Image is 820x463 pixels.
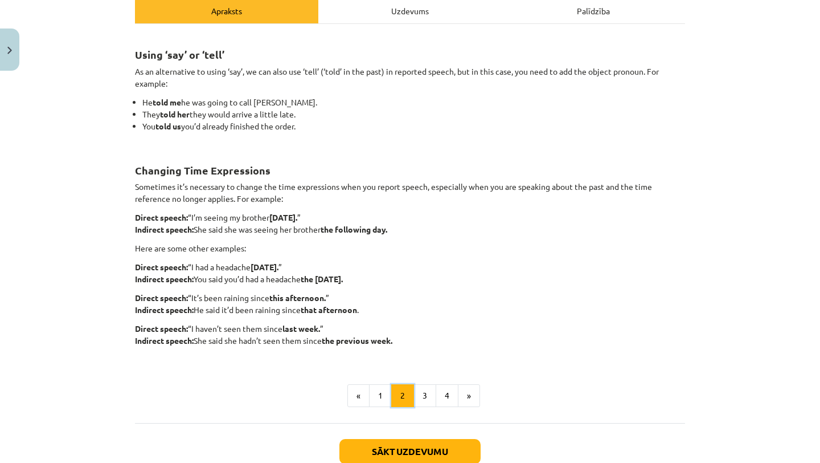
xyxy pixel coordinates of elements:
strong: [DATE]. [269,212,297,222]
strong: [DATE]. [251,262,278,272]
strong: Using ‘say’ or ‘tell’ [135,48,224,61]
strong: Direct speech: [135,212,188,222]
strong: Direct speech: [135,262,188,272]
p: “I had a headache ” You said you’d had a headache [135,261,685,285]
strong: Indirect speech: [135,224,194,234]
p: “It’s been raining since ” He said it’d been raining since . [135,292,685,316]
button: « [347,384,370,407]
strong: the previous week. [322,335,392,346]
strong: last week. [282,323,320,334]
button: 1 [369,384,392,407]
strong: told me [153,97,181,107]
strong: Indirect speech: [135,335,194,346]
li: You you’d already finished the order. [142,120,685,144]
button: 3 [413,384,436,407]
strong: this afternoon. [269,293,326,303]
li: They they would arrive a little late. [142,108,685,120]
button: 2 [391,384,414,407]
strong: Direct speech: [135,293,188,303]
strong: the following day. [321,224,387,234]
button: » [458,384,480,407]
strong: Indirect speech: [135,274,194,284]
p: “I’m seeing my brother ” She said she was seeing her brother [135,212,685,235]
li: He he was going to call [PERSON_NAME]. [142,96,685,108]
strong: told us [155,121,181,131]
strong: that afternoon [301,304,357,315]
strong: told her [160,109,190,119]
nav: Page navigation example [135,384,685,407]
strong: the [DATE]. [301,274,343,284]
strong: Direct speech: [135,323,188,334]
p: “I haven’t seen them since ” She said she hadn’t seen them since [135,323,685,359]
p: Here are some other examples: [135,242,685,254]
img: icon-close-lesson-0947bae3869378f0d4975bcd49f059093ad1ed9edebbc8119c70593378902aed.svg [7,47,12,54]
strong: Indirect speech: [135,304,194,315]
button: 4 [436,384,458,407]
p: As an alternative to using ‘say’, we can also use ‘tell’ (‘told’ in the past) in reported speech,... [135,66,685,90]
strong: Changing Time Expressions [135,164,270,177]
p: Sometimes it’s necessary to change the time expressions when you report speech, especially when y... [135,181,685,205]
